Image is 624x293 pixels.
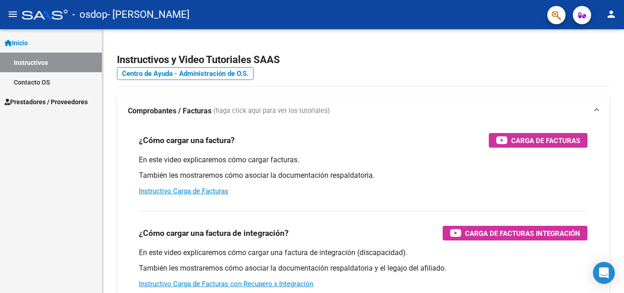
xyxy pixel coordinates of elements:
[489,133,587,148] button: Carga de Facturas
[117,96,609,126] mat-expansion-panel-header: Comprobantes / Facturas (haga click aquí para ver los tutoriales)
[107,5,190,25] span: - [PERSON_NAME]
[443,226,587,240] button: Carga de Facturas Integración
[139,187,228,195] a: Instructivo Carga de Facturas
[593,262,615,284] div: Open Intercom Messenger
[139,227,289,240] h3: ¿Cómo cargar una factura de integración?
[139,170,587,181] p: También les mostraremos cómo asociar la documentación respaldatoria.
[139,155,587,165] p: En este video explicaremos cómo cargar facturas.
[128,106,212,116] strong: Comprobantes / Facturas
[72,5,107,25] span: - osdop
[7,9,18,20] mat-icon: menu
[465,228,580,239] span: Carga de Facturas Integración
[5,97,88,107] span: Prestadores / Proveedores
[117,51,609,69] h2: Instructivos y Video Tutoriales SAAS
[139,280,313,288] a: Instructivo Carga de Facturas con Recupero x Integración
[213,106,330,116] span: (haga click aquí para ver los tutoriales)
[139,248,587,258] p: En este video explicaremos cómo cargar una factura de integración (discapacidad).
[606,9,617,20] mat-icon: person
[511,135,580,146] span: Carga de Facturas
[139,263,587,273] p: También les mostraremos cómo asociar la documentación respaldatoria y el legajo del afiliado.
[117,67,254,80] a: Centro de Ayuda - Administración de O.S.
[139,134,235,147] h3: ¿Cómo cargar una factura?
[5,38,28,48] span: Inicio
